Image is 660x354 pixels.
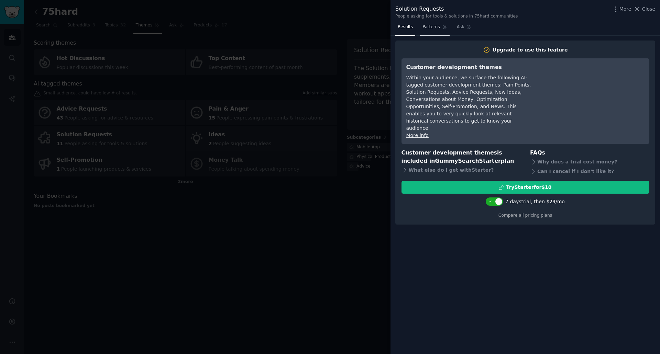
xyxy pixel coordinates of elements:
[401,165,521,175] div: What else do I get with Starter ?
[395,22,415,36] a: Results
[642,5,655,13] span: Close
[406,74,532,132] div: Within your audience, we surface the following AI-tagged customer development themes: Pain Points...
[435,158,500,164] span: GummySearch Starter
[505,198,565,205] div: 7 days trial, then $ 29 /mo
[530,157,649,167] div: Why does a trial cost money?
[498,213,552,218] a: Compare all pricing plans
[420,22,449,36] a: Patterns
[541,63,645,115] iframe: YouTube video player
[634,5,655,13] button: Close
[493,46,568,54] div: Upgrade to use this feature
[612,5,631,13] button: More
[506,184,551,191] div: Try Starter for $10
[406,133,429,138] a: More info
[395,13,518,20] div: People asking for tools & solutions in 75hard communities
[530,167,649,176] div: Can I cancel if I don't like it?
[398,24,413,30] span: Results
[454,22,474,36] a: Ask
[401,181,649,194] button: TryStarterfor$10
[422,24,440,30] span: Patterns
[530,149,649,157] h3: FAQs
[457,24,464,30] span: Ask
[401,149,521,165] h3: Customer development themes is included in plan
[406,63,532,72] h3: Customer development themes
[395,5,518,13] div: Solution Requests
[619,5,631,13] span: More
